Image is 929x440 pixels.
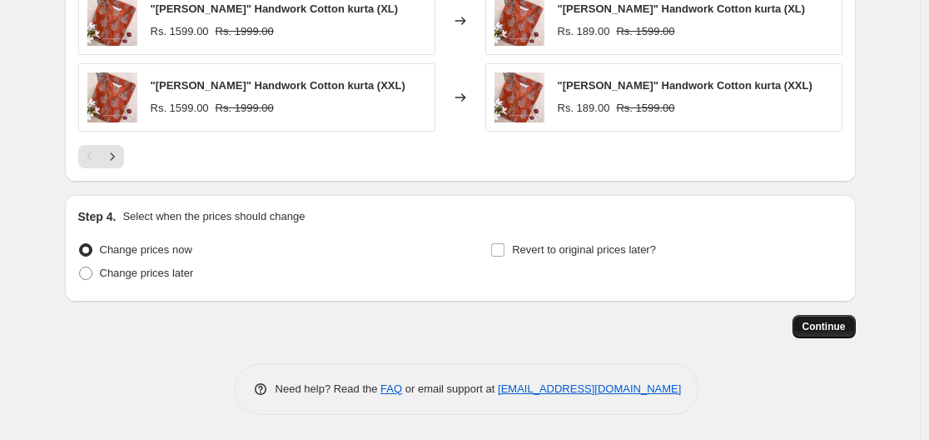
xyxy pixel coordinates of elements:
div: Rs. 1599.00 [151,100,209,117]
div: Rs. 189.00 [558,100,610,117]
span: "[PERSON_NAME]" Handwork Cotton kurta (XL) [151,2,399,15]
a: [EMAIL_ADDRESS][DOMAIN_NAME] [498,382,681,395]
div: Rs. 189.00 [558,23,610,40]
a: FAQ [380,382,402,395]
strike: Rs. 1999.00 [216,100,274,117]
p: Select when the prices should change [122,208,305,225]
span: "[PERSON_NAME]" Handwork Cotton kurta (XXL) [151,79,405,92]
img: IMG_4880_543a59e4-06c7-494f-983b-02185b7dbfd0_80x.jpg [494,72,544,122]
strike: Rs. 1599.00 [616,100,674,117]
span: Revert to original prices later? [512,243,656,256]
button: Next [101,145,124,168]
nav: Pagination [78,145,124,168]
span: Change prices later [100,267,194,279]
span: Change prices now [100,243,192,256]
img: IMG_4880_543a59e4-06c7-494f-983b-02185b7dbfd0_80x.jpg [87,72,137,122]
strike: Rs. 1599.00 [616,23,674,40]
strike: Rs. 1999.00 [216,23,274,40]
span: "[PERSON_NAME]" Handwork Cotton kurta (XXL) [558,79,812,92]
h2: Step 4. [78,208,117,225]
button: Continue [792,315,856,338]
span: or email support at [402,382,498,395]
span: Need help? Read the [276,382,381,395]
span: "[PERSON_NAME]" Handwork Cotton kurta (XL) [558,2,806,15]
span: Continue [802,320,846,333]
div: Rs. 1599.00 [151,23,209,40]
